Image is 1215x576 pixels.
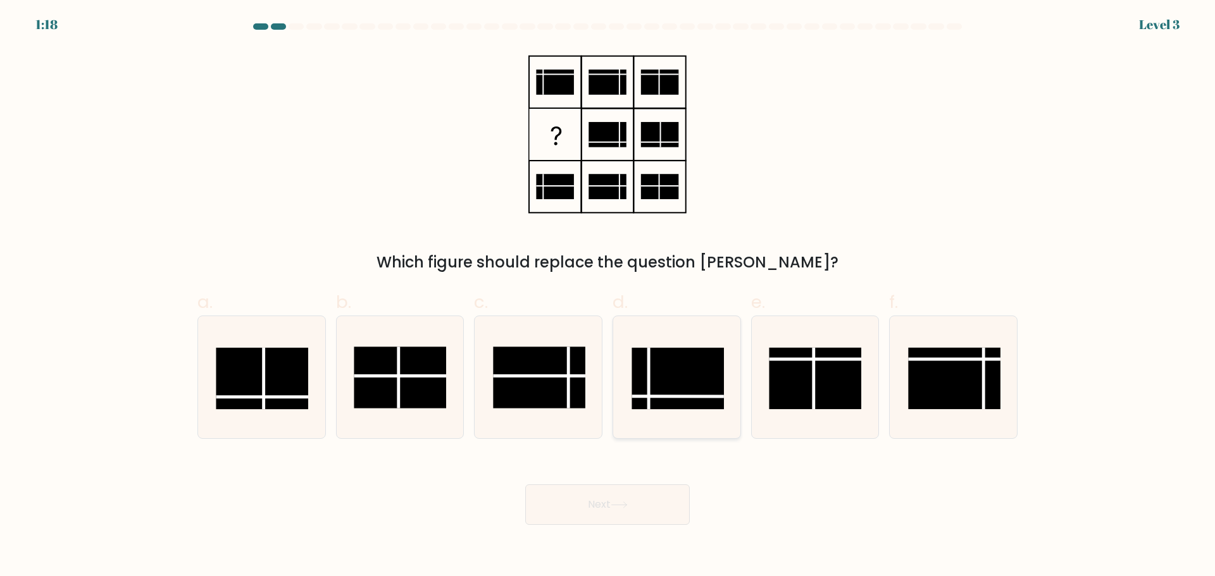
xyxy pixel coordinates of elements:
[336,290,351,314] span: b.
[889,290,898,314] span: f.
[1139,15,1180,34] div: Level 3
[35,15,58,34] div: 1:18
[751,290,765,314] span: e.
[197,290,213,314] span: a.
[205,251,1010,274] div: Which figure should replace the question [PERSON_NAME]?
[613,290,628,314] span: d.
[525,484,690,525] button: Next
[474,290,488,314] span: c.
